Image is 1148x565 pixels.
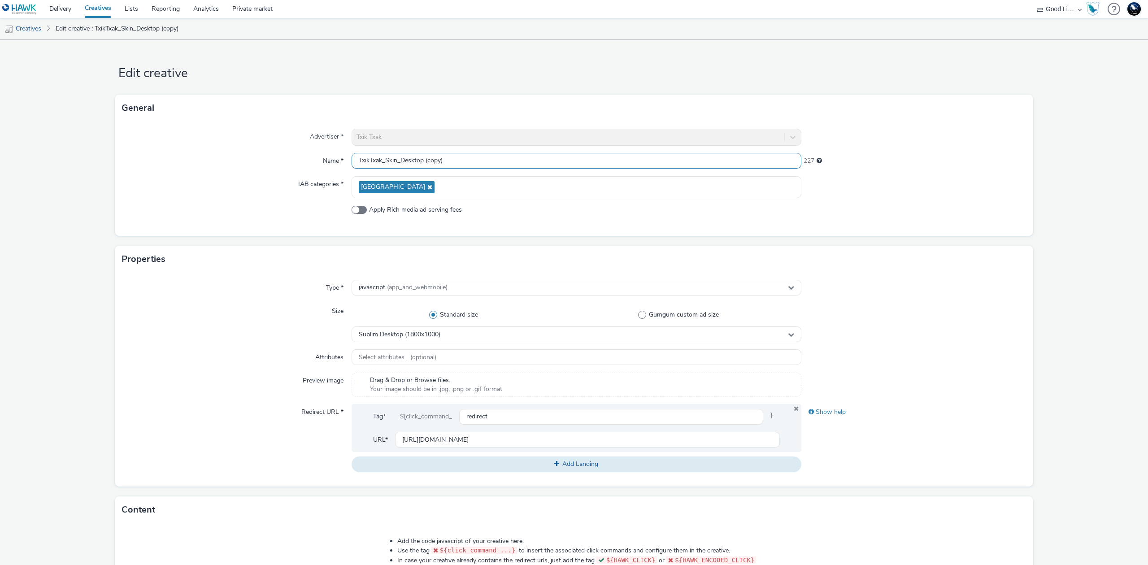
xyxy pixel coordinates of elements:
div: Show help [801,404,1026,420]
span: Add Landing [562,460,598,468]
li: In case your creative already contains the redirect urls, just add the tag or [397,556,758,565]
span: Select attributes... (optional) [359,354,436,361]
span: (app_and_webmobile) [387,283,448,291]
img: mobile [4,25,13,34]
h3: General [122,101,154,115]
a: Edit creative : TxikTxak_Skin_Desktop (copy) [51,18,183,39]
a: Hawk Academy [1086,2,1103,16]
div: Maximum 255 characters [817,156,822,165]
img: Hawk Academy [1086,2,1100,16]
label: Redirect URL * [298,404,347,417]
span: javascript [359,284,448,291]
input: Name [352,153,801,169]
label: IAB categories * [295,176,347,189]
label: Advertiser * [306,129,347,141]
h3: Properties [122,252,165,266]
h3: Content [122,503,155,517]
button: Add Landing [352,456,801,472]
label: Size [328,303,347,316]
span: Gumgum custom ad size [649,310,719,319]
span: ${HAWK_ENCODED_CLICK} [675,556,754,564]
span: Sublim Desktop (1800x1000) [359,331,440,339]
span: Drag & Drop or Browse files. [370,376,502,385]
span: ${click_command_...} [440,547,516,554]
h1: Edit creative [115,65,1033,82]
span: 227 [804,156,814,165]
label: Preview image [299,373,347,385]
span: [GEOGRAPHIC_DATA] [361,183,425,191]
label: Name * [319,153,347,165]
li: Add the code javascript of your creative here. [397,537,758,546]
div: ${click_command_ [393,409,459,425]
label: Attributes [312,349,347,362]
span: ${HAWK_CLICK} [606,556,656,564]
img: Support Hawk [1127,2,1141,16]
span: Standard size [440,310,478,319]
label: Type * [322,280,347,292]
li: Use the tag to insert the associated click commands and configure them in the creative. [397,546,758,555]
span: } [763,409,780,425]
span: Apply Rich media ad serving fees [369,205,462,214]
img: undefined Logo [2,4,37,15]
span: Your image should be in .jpg, .png or .gif format [370,385,502,394]
input: url... [395,432,780,448]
